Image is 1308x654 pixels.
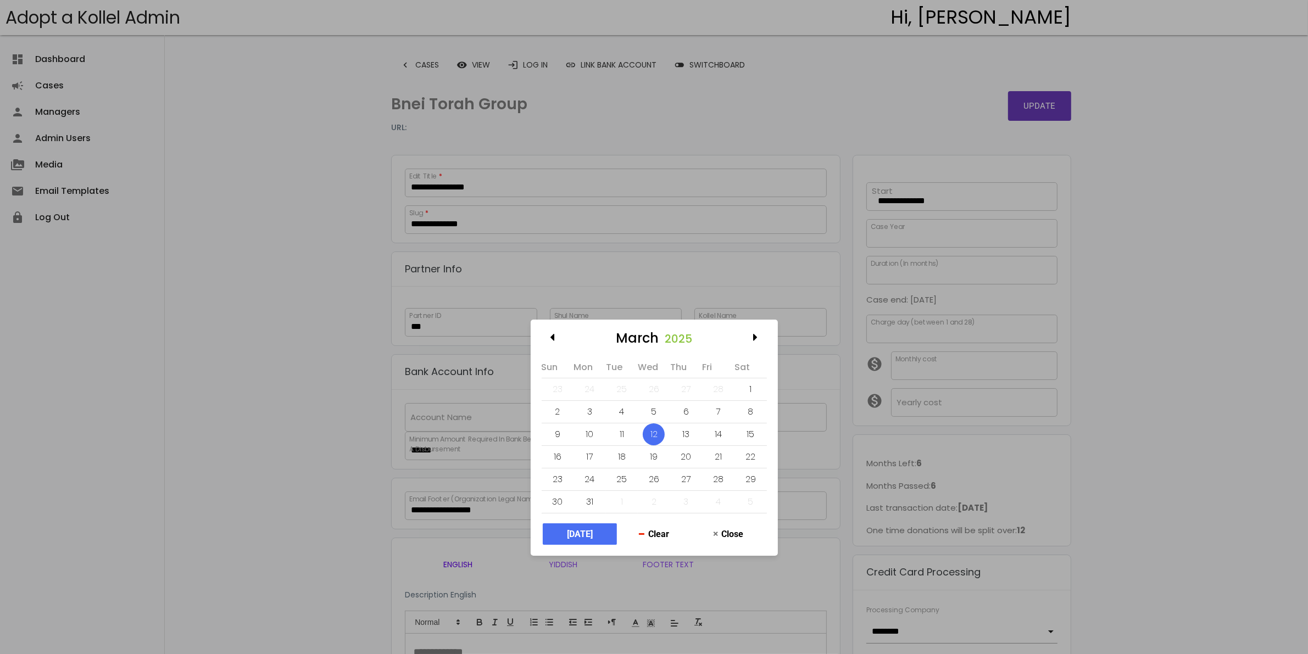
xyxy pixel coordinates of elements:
[611,468,633,490] div: March 25, 2025
[616,331,659,346] div: March
[611,491,633,513] div: April 1, 2025
[675,423,697,445] div: March 13, 2025
[578,491,600,513] div: March 31, 2025
[665,332,693,345] div: 2025
[543,523,617,545] button: [DATE]
[643,378,665,400] div: February 26, 2025
[739,378,761,400] div: March 1, 2025
[578,446,600,468] div: March 17, 2025
[638,356,670,378] th: Wednesday
[708,468,730,490] div: March 28, 2025
[708,446,730,468] div: March 21, 2025
[702,356,734,378] th: Friday
[708,423,730,445] div: March 14, 2025
[578,378,600,400] div: February 24, 2025
[578,423,600,445] div: March 10, 2025
[617,523,691,545] button: Clear
[547,423,569,445] div: March 9, 2025
[574,356,606,378] th: Monday
[643,491,665,513] div: April 2, 2025
[578,401,600,423] div: March 3, 2025
[547,378,569,400] div: February 23, 2025
[606,356,638,378] th: Tuesday
[691,523,765,545] button: Close
[708,401,730,423] div: March 7, 2025
[675,446,697,468] div: March 20, 2025
[547,446,569,468] div: March 16, 2025
[547,401,569,423] div: March 2, 2025
[739,423,761,445] div: March 15, 2025
[611,378,633,400] div: February 25, 2025
[611,423,633,445] div: March 11, 2025
[675,491,697,513] div: April 3, 2025
[643,401,665,423] div: March 5, 2025
[739,468,761,490] div: March 29, 2025
[739,491,761,513] div: April 5, 2025
[670,356,703,378] th: Thursday
[611,401,633,423] div: March 4, 2025
[547,468,569,490] div: March 23, 2025
[708,491,730,513] div: April 4, 2025
[708,378,730,400] div: February 28, 2025
[643,423,665,445] div: March 12, 2025
[542,356,574,378] th: Sunday
[547,491,569,513] div: March 30, 2025
[739,446,761,468] div: March 22, 2025
[611,446,633,468] div: March 18, 2025
[643,468,665,490] div: March 26, 2025
[643,446,665,468] div: March 19, 2025
[675,468,697,490] div: March 27, 2025
[734,356,767,378] th: Saturday
[578,468,600,490] div: March 24, 2025
[675,378,697,400] div: February 27, 2025
[739,401,761,423] div: March 8, 2025
[675,401,697,423] div: March 6, 2025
